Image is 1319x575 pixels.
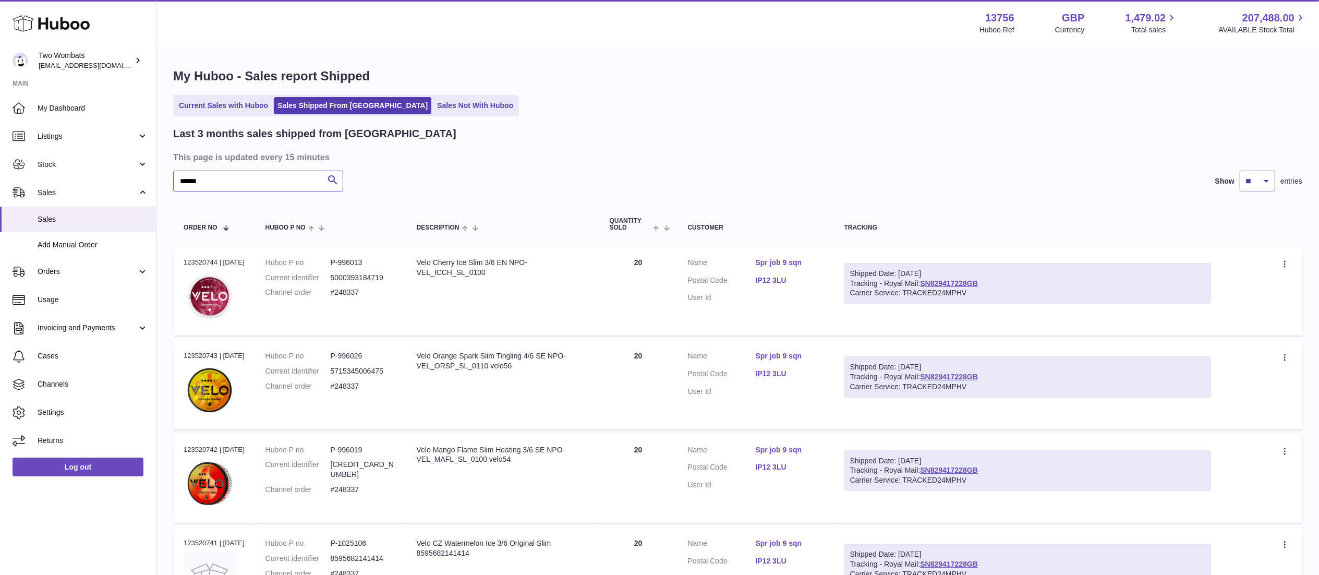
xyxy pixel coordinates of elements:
dd: P-996019 [331,445,396,455]
img: internalAdmin-13756@internal.huboo.com [13,53,28,68]
label: Show [1215,176,1235,186]
span: Usage [38,295,148,305]
span: Quantity Sold [610,218,651,231]
a: Sales Not With Huboo [433,97,517,114]
strong: 13756 [985,11,1014,25]
dt: Huboo P no [265,258,331,268]
div: Velo CZ Watermelon Ice 3/6 Original Slim 8595682141414 [417,538,589,558]
a: IP12 3LU [756,556,824,566]
a: Spr job 9 sqn [756,258,824,268]
a: Spr job 9 sqn [756,351,824,361]
div: Tracking [844,224,1212,231]
dt: Huboo P no [265,445,331,455]
div: Carrier Service: TRACKED24MPHV [850,382,1206,392]
a: Spr job 9 sqn [756,445,824,455]
a: SN829417228GB [920,560,978,568]
div: Shipped Date: [DATE] [850,456,1206,466]
dd: 5000393184719 [331,273,396,283]
span: 207,488.00 [1242,11,1294,25]
div: Currency [1055,25,1085,35]
h3: This page is updated every 15 minutes [173,151,1300,163]
div: Shipped Date: [DATE] [850,362,1206,372]
span: AVAILABLE Stock Total [1218,25,1306,35]
img: Velo_Heating_Mango_Flame_Slim_3_6_Nicotine_Pouches-5715345006512.webp [184,458,236,510]
a: 1,479.02 Total sales [1126,11,1178,35]
h1: My Huboo - Sales report Shipped [173,68,1302,85]
dd: #248337 [331,381,396,391]
a: IP12 3LU [756,275,824,285]
dt: Channel order [265,485,331,495]
a: SN829417228GB [920,466,978,474]
dt: Current identifier [265,460,331,480]
div: Tracking - Royal Mail: [844,263,1212,304]
dd: #248337 [331,485,396,495]
span: Listings [38,131,137,141]
dd: P-1025106 [331,538,396,548]
a: Current Sales with Huboo [175,97,272,114]
span: Order No [184,224,217,231]
div: Two Wombats [39,51,132,70]
strong: GBP [1062,11,1084,25]
dt: Name [688,538,756,551]
div: Tracking - Royal Mail: [844,450,1212,492]
dt: Huboo P no [265,538,331,548]
div: Shipped Date: [DATE] [850,269,1206,279]
td: 20 [599,341,677,429]
span: Sales [38,188,137,198]
h2: Last 3 months sales shipped from [GEOGRAPHIC_DATA] [173,127,456,141]
img: Velo_Tingling_Orange_Spark_Slim_4_6_Nicotine_Pouches-5715345006475.webp [184,364,236,416]
a: SN829417228GB [920,373,978,381]
span: Huboo P no [265,224,306,231]
span: Add Manual Order [38,240,148,250]
span: Orders [38,267,137,277]
a: IP12 3LU [756,462,824,472]
dd: P-996013 [331,258,396,268]
div: Velo Mango Flame Slim Heating 3/6 SE NPO-VEL_MAFL_SL_0100 velo54 [417,445,589,465]
td: 20 [599,435,677,523]
span: Returns [38,436,148,446]
span: My Dashboard [38,103,148,113]
div: Velo Orange Spark Slim Tingling 4/6 SE NPO-VEL_ORSP_SL_0110 velo56 [417,351,589,371]
dt: Name [688,258,756,270]
div: Huboo Ref [979,25,1014,35]
span: entries [1280,176,1302,186]
div: 123520744 | [DATE] [184,258,245,267]
dt: Current identifier [265,554,331,564]
dt: Huboo P no [265,351,331,361]
dt: Current identifier [265,273,331,283]
dt: Channel order [265,287,331,297]
dt: Postal Code [688,556,756,569]
div: Carrier Service: TRACKED24MPHV [850,475,1206,485]
a: SN829417228GB [920,279,978,287]
div: Customer [688,224,824,231]
span: [EMAIL_ADDRESS][DOMAIN_NAME] [39,61,153,69]
dd: [CREDIT_CARD_NUMBER] [331,460,396,480]
a: Log out [13,458,143,476]
dd: #248337 [331,287,396,297]
a: Sales Shipped From [GEOGRAPHIC_DATA] [274,97,431,114]
div: Velo Cherry Ice Slim 3/6 EN NPO-VEL_ICCH_SL_0100 [417,258,589,278]
a: Spr job 9 sqn [756,538,824,548]
dt: User Id [688,387,756,397]
span: 1,479.02 [1126,11,1166,25]
dt: Name [688,445,756,458]
dt: Postal Code [688,462,756,475]
dt: User Id [688,293,756,303]
dd: P-996026 [331,351,396,361]
span: Sales [38,214,148,224]
dd: 5715345006475 [331,366,396,376]
div: 123520741 | [DATE] [184,538,245,548]
div: 123520742 | [DATE] [184,445,245,454]
span: Total sales [1131,25,1178,35]
div: Tracking - Royal Mail: [844,356,1212,398]
a: 207,488.00 AVAILABLE Stock Total [1218,11,1306,35]
dt: Postal Code [688,275,756,288]
span: Cases [38,351,148,361]
dt: Postal Code [688,369,756,381]
div: Shipped Date: [DATE] [850,549,1206,559]
span: Settings [38,408,148,417]
dt: Name [688,351,756,364]
span: Description [417,224,459,231]
div: 123520743 | [DATE] [184,351,245,361]
a: IP12 3LU [756,369,824,379]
